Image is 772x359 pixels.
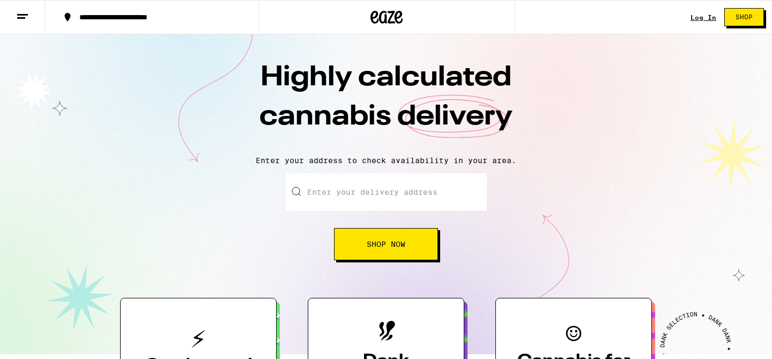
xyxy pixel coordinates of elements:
[691,14,716,21] a: Log In
[198,58,574,148] h1: Highly calculated cannabis delivery
[6,8,77,16] span: Hi. Need any help?
[334,228,438,260] button: Shop Now
[286,173,487,211] input: Enter your delivery address
[736,14,753,20] span: Shop
[367,240,405,248] span: Shop Now
[724,8,764,26] button: Shop
[11,156,761,165] p: Enter your address to check availability in your area.
[716,8,772,26] a: Shop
